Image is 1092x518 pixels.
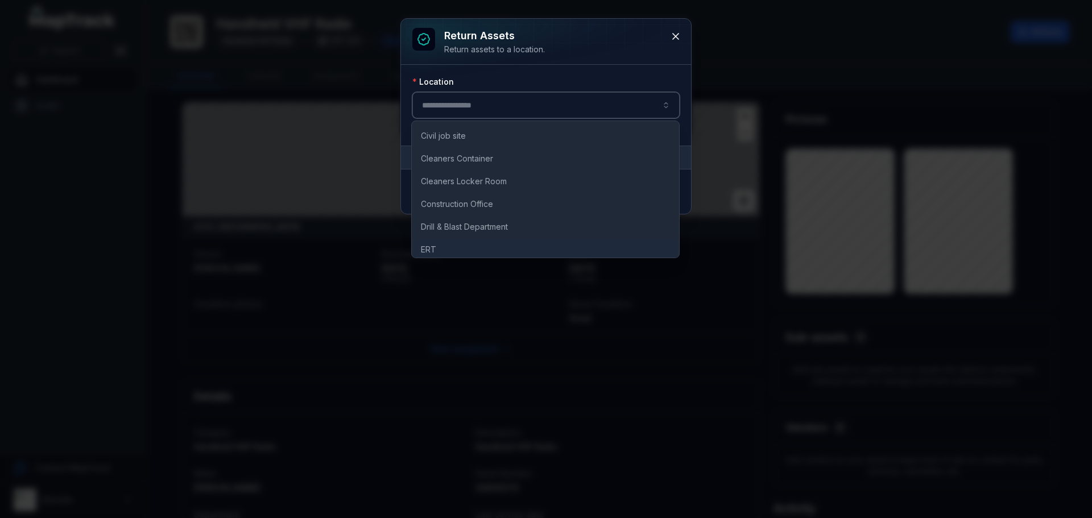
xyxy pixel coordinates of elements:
[401,146,691,169] button: Assets1
[421,176,507,187] span: Cleaners Locker Room
[421,244,436,255] span: ERT
[444,28,545,44] h3: Return assets
[412,76,454,88] label: Location
[444,44,545,55] div: Return assets to a location.
[421,221,508,233] span: Drill & Blast Department
[421,130,466,142] span: Civil job site
[421,153,493,164] span: Cleaners Container
[421,198,493,210] span: Construction Office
